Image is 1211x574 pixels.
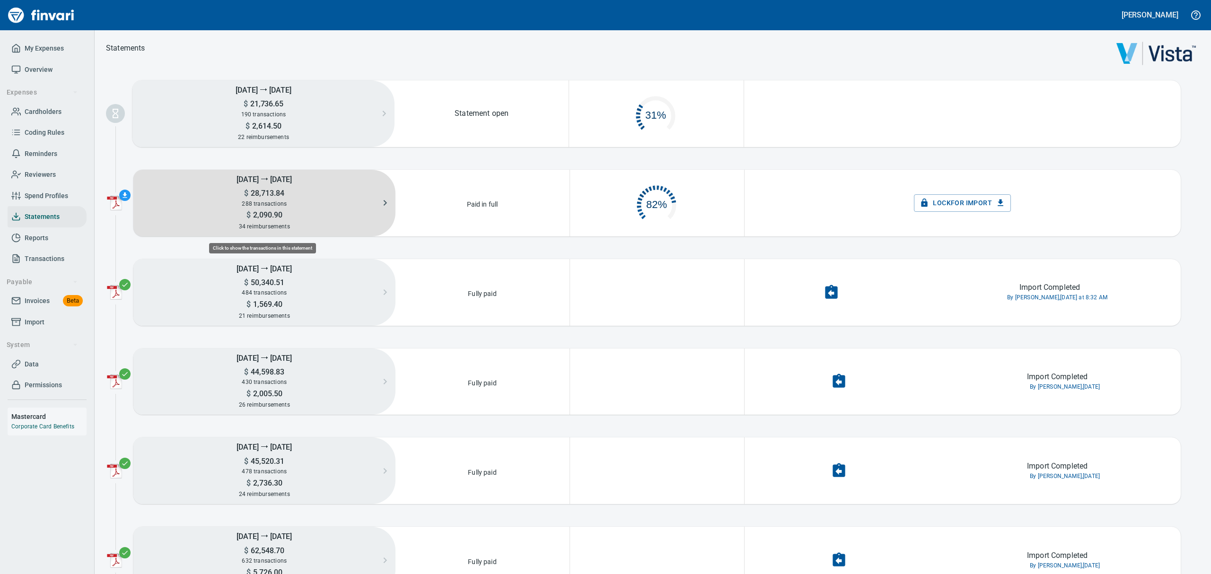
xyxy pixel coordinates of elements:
p: Fully paid [465,465,500,477]
span: Reminders [25,148,57,160]
button: [DATE] ⭢ [DATE]$21,736.65190 transactions$2,614.5022 reimbursements [132,80,395,147]
button: Lockfor Import [914,194,1011,212]
button: [PERSON_NAME] [1119,8,1181,22]
img: adobe-pdf-icon.png [107,463,122,478]
span: Reviewers [25,169,56,181]
span: $ [244,546,248,555]
span: 45,520.31 [248,457,284,466]
a: Import [8,312,87,333]
h5: [DATE] ⭢ [DATE] [132,80,395,99]
button: Payable [3,273,82,291]
span: $ [244,99,248,108]
span: 2,090.90 [251,210,282,219]
a: Data [8,354,87,375]
span: 430 transactions [242,379,287,385]
span: $ [246,478,251,487]
h6: Mastercard [11,411,87,422]
img: adobe-pdf-icon.png [107,374,122,389]
span: $ [244,278,248,287]
a: InvoicesBeta [8,290,87,312]
button: [DATE] ⭢ [DATE]$50,340.51484 transactions$1,569.4021 reimbursements [133,259,395,326]
span: 24 reimbursements [239,491,290,497]
p: Statement open [455,108,509,119]
span: System [7,339,78,351]
button: System [3,336,82,354]
span: By [PERSON_NAME], [DATE] [1030,561,1100,571]
p: Fully paid [465,375,500,388]
img: Finvari [6,4,77,26]
span: 44,598.83 [248,367,284,376]
button: Undo Import Completion [817,278,845,306]
button: 31% [569,86,743,141]
a: Reviewers [8,164,87,185]
a: Overview [8,59,87,80]
p: Statements [106,43,145,54]
span: 21,736.65 [248,99,284,108]
button: [DATE] ⭢ [DATE]$28,713.84288 transactions$2,090.9034 reimbursements [133,170,395,236]
button: Undo Import Completion [825,457,853,485]
span: Transactions [25,253,64,265]
a: Corporate Card Benefits [11,423,74,430]
span: Spend Profiles [25,190,68,202]
span: Coding Rules [25,127,64,139]
p: Import Completed [1027,461,1088,472]
span: Cardholders [25,106,61,118]
img: adobe-pdf-icon.png [107,195,122,210]
span: 62,548.70 [248,546,284,555]
h5: [PERSON_NAME] [1122,10,1178,20]
span: Overview [25,64,53,76]
p: Fully paid [465,554,500,566]
span: Invoices [25,295,50,307]
span: $ [246,389,251,398]
span: $ [246,210,251,219]
span: 34 reimbursements [239,223,290,230]
span: 2,005.50 [251,389,282,398]
span: My Expenses [25,43,64,54]
span: 22 reimbursements [238,134,289,140]
a: Permissions [8,374,87,396]
span: By [PERSON_NAME], [DATE] [1030,472,1100,481]
button: 82% [570,175,744,230]
span: Permissions [25,379,62,391]
span: Payable [7,276,78,288]
img: adobe-pdf-icon.png [107,553,122,568]
h5: [DATE] ⭢ [DATE] [133,437,395,456]
span: 478 transactions [242,468,287,475]
h5: [DATE] ⭢ [DATE] [133,527,395,545]
p: Import Completed [1027,371,1088,383]
span: Data [25,358,39,370]
span: $ [246,122,250,130]
button: Expenses [3,84,82,101]
span: 21 reimbursements [239,313,290,319]
span: 190 transactions [241,111,286,118]
a: Cardholders [8,101,87,122]
button: Undo Import Completion [825,546,853,574]
div: 58 of 190 complete. Click to open reminders. [569,86,743,141]
span: $ [244,189,248,198]
span: $ [246,300,251,309]
h5: [DATE] ⭢ [DATE] [133,259,395,278]
nav: breadcrumb [106,43,145,54]
span: 288 transactions [242,200,287,207]
a: Reports [8,227,87,249]
a: Reminders [8,143,87,165]
span: Expenses [7,87,78,98]
button: [DATE] ⭢ [DATE]$44,598.83430 transactions$2,005.5026 reimbursements [133,348,395,415]
span: Reports [25,232,48,244]
a: Coding Rules [8,122,87,143]
span: 484 transactions [242,289,287,296]
a: My Expenses [8,38,87,59]
span: 2,614.50 [250,122,281,130]
span: 26 reimbursements [239,401,290,408]
img: adobe-pdf-icon.png [107,285,122,300]
a: Transactions [8,248,87,270]
p: Import Completed [1027,550,1088,561]
img: vista.png [1116,42,1196,65]
span: 1,569.40 [251,300,282,309]
a: Spend Profiles [8,185,87,207]
span: Statements [25,211,60,223]
span: 28,713.84 [248,189,284,198]
p: Import Completed [1019,282,1080,293]
p: Fully paid [465,286,500,298]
